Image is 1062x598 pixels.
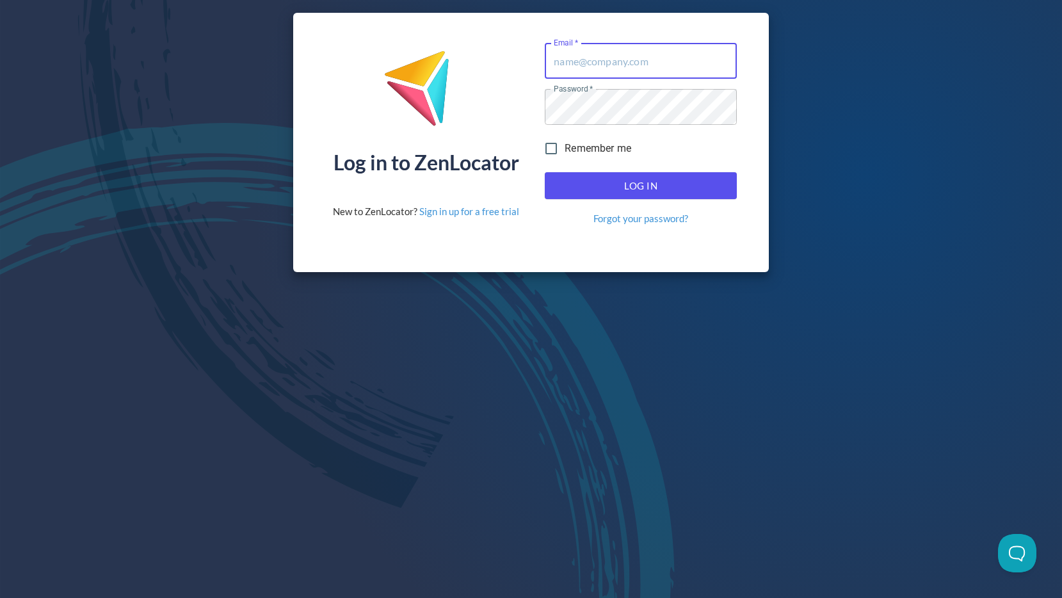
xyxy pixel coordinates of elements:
span: Remember me [565,141,631,156]
a: Forgot your password? [593,212,688,225]
button: Log In [545,172,737,199]
iframe: Toggle Customer Support [998,534,1036,572]
img: ZenLocator [383,50,469,136]
span: Log In [559,177,723,194]
div: New to ZenLocator? [333,205,519,218]
a: Sign in up for a free trial [419,206,519,217]
input: name@company.com [545,43,737,79]
div: Log in to ZenLocator [334,152,519,173]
